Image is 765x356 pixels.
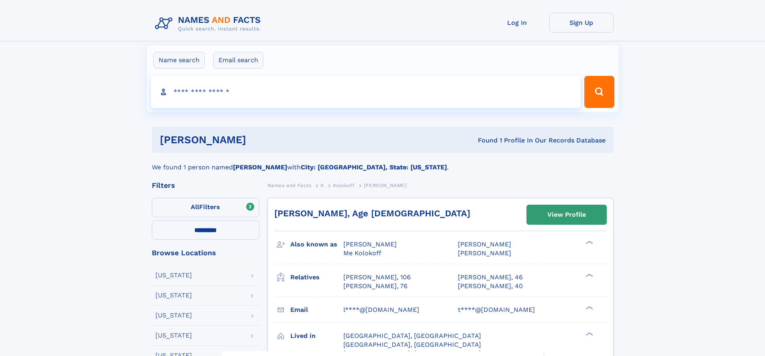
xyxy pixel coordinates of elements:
span: [PERSON_NAME] [458,249,511,257]
span: All [191,203,199,211]
a: Kolokoff [333,180,355,190]
div: ❯ [584,331,594,336]
div: [US_STATE] [155,292,192,299]
div: [US_STATE] [155,272,192,279]
a: [PERSON_NAME], Age [DEMOGRAPHIC_DATA] [274,208,470,218]
div: [US_STATE] [155,332,192,339]
div: ❯ [584,305,594,310]
h3: Also known as [290,238,343,251]
button: Search Button [584,76,614,108]
img: Logo Names and Facts [152,13,267,35]
a: [PERSON_NAME], 106 [343,273,411,282]
a: Log In [485,13,549,33]
h1: [PERSON_NAME] [160,135,362,145]
a: Names and Facts [267,180,312,190]
span: [GEOGRAPHIC_DATA], [GEOGRAPHIC_DATA] [343,341,481,348]
a: [PERSON_NAME], 76 [343,282,408,291]
div: Found 1 Profile In Our Records Database [362,136,606,145]
h3: Lived in [290,329,343,343]
label: Filters [152,198,259,217]
input: search input [151,76,581,108]
b: City: [GEOGRAPHIC_DATA], State: [US_STATE] [301,163,447,171]
a: [PERSON_NAME], 40 [458,282,523,291]
div: [US_STATE] [155,312,192,319]
h3: Email [290,303,343,317]
a: [PERSON_NAME], 46 [458,273,523,282]
label: Name search [153,52,205,69]
div: Browse Locations [152,249,259,256]
b: [PERSON_NAME] [233,163,287,171]
span: K [320,183,324,188]
label: Email search [213,52,263,69]
a: View Profile [527,205,606,224]
div: ❯ [584,240,594,245]
span: [PERSON_NAME] [364,183,407,188]
a: K [320,180,324,190]
span: Kolokoff [333,183,355,188]
a: Sign Up [549,13,614,33]
div: ❯ [584,273,594,278]
span: [PERSON_NAME] [458,240,511,248]
div: We found 1 person named with . [152,153,614,172]
span: [GEOGRAPHIC_DATA], [GEOGRAPHIC_DATA] [343,332,481,340]
span: [PERSON_NAME] [343,240,397,248]
span: Me Kolokoff [343,249,381,257]
h3: Relatives [290,271,343,284]
div: Filters [152,182,259,189]
div: View Profile [547,205,586,224]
